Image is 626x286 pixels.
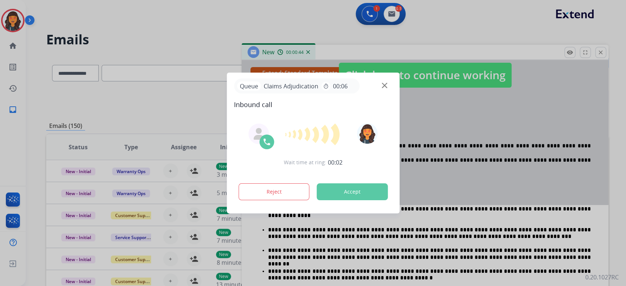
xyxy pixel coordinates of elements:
span: Inbound call [234,99,392,110]
span: 00:06 [333,82,348,91]
img: avatar [357,123,378,144]
p: 0.20.1027RC [585,273,619,282]
button: Accept [316,183,388,200]
img: close-button [382,83,387,88]
p: Queue [237,81,261,91]
img: agent-avatar [253,128,264,140]
span: Wait time at ring: [284,159,326,166]
span: 00:02 [328,158,343,167]
span: Claims Adjudication [261,82,321,91]
img: call-icon [262,137,271,146]
button: Reject [238,183,310,200]
mat-icon: timer [323,83,329,89]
